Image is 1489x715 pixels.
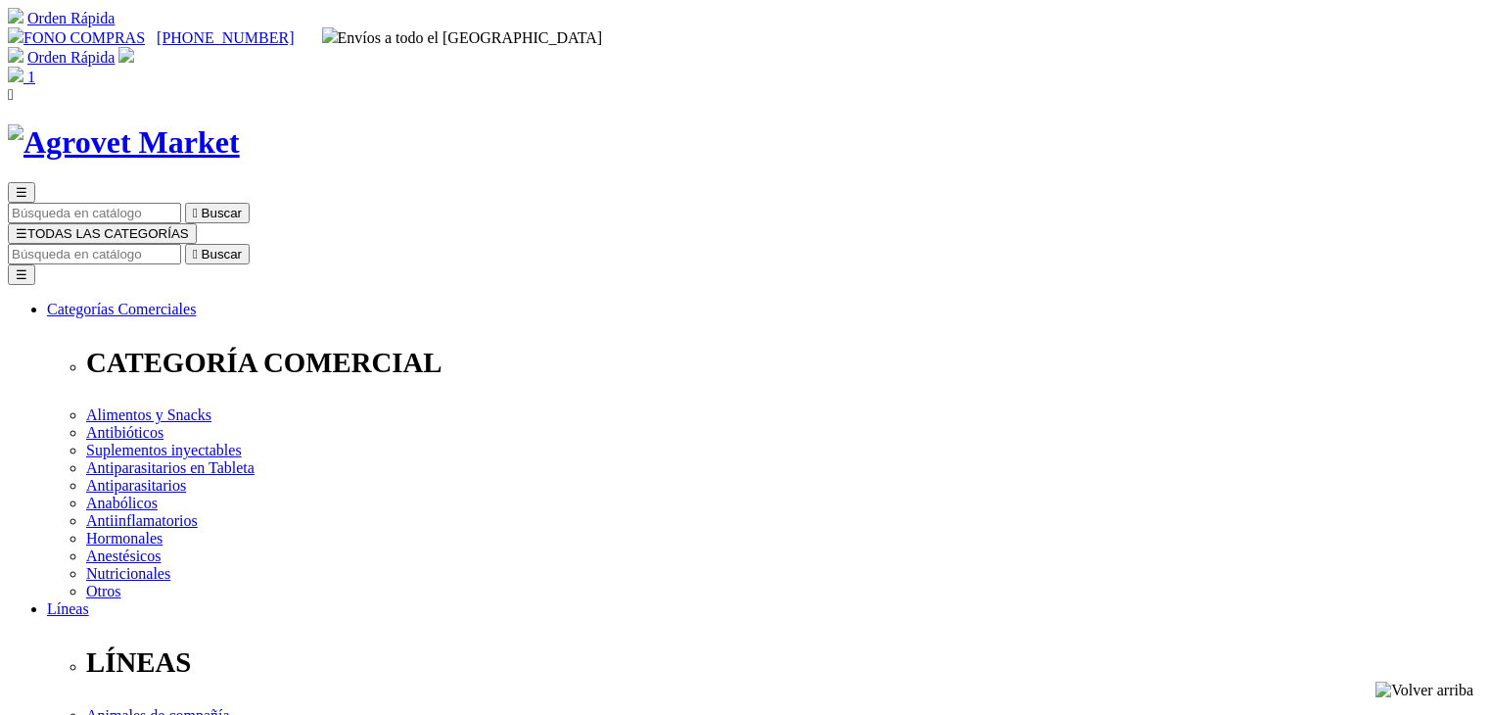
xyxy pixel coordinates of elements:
a: Líneas [47,600,89,617]
i:  [193,247,198,262]
img: shopping-cart.svg [8,8,23,24]
a: 1 [8,69,35,85]
a: Anestésicos [86,548,161,564]
img: Agrovet Market [8,124,240,161]
a: Orden Rápida [27,10,115,26]
button: ☰ [8,182,35,203]
img: phone.svg [8,27,23,43]
a: Nutricionales [86,565,170,582]
input: Buscar [8,244,181,264]
a: Suplementos inyectables [86,442,242,458]
a: FONO COMPRAS [8,29,145,46]
a: [PHONE_NUMBER] [157,29,294,46]
a: Antiinflamatorios [86,512,198,529]
img: user.svg [118,47,134,63]
a: Otros [86,583,121,599]
a: Antiparasitarios [86,477,186,494]
a: Antibióticos [86,424,163,441]
a: Hormonales [86,530,163,547]
a: Alimentos y Snacks [86,406,211,423]
img: delivery-truck.svg [322,27,338,43]
span: ☰ [16,185,27,200]
a: Antiparasitarios en Tableta [86,459,255,476]
span: Buscar [202,206,242,220]
span: 1 [27,69,35,85]
img: Volver arriba [1375,682,1473,699]
a: Orden Rápida [27,49,115,66]
input: Buscar [8,203,181,223]
a: Acceda a su cuenta de cliente [118,49,134,66]
button:  Buscar [185,203,250,223]
span: Buscar [202,247,242,262]
a: Categorías Comerciales [47,301,196,317]
img: shopping-bag.svg [8,67,23,82]
button: ☰TODAS LAS CATEGORÍAS [8,223,197,244]
a: Anabólicos [86,495,158,511]
i:  [193,206,198,220]
i:  [8,86,14,103]
p: LÍNEAS [86,646,1481,679]
img: shopping-cart.svg [8,47,23,63]
span: ☰ [16,226,27,241]
button:  Buscar [185,244,250,264]
span: Envíos a todo el [GEOGRAPHIC_DATA] [322,29,603,46]
button: ☰ [8,264,35,285]
p: CATEGORÍA COMERCIAL [86,347,1481,379]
